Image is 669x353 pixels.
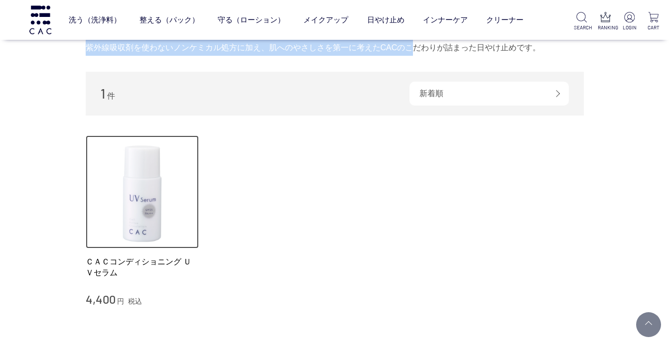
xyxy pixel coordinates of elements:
[86,256,199,278] a: ＣＡＣコンディショニング ＵＶセラム
[86,292,116,306] span: 4,400
[646,12,661,31] a: CART
[86,135,199,249] img: ＣＡＣコンディショニング ＵＶセラム
[622,12,637,31] a: LOGIN
[622,24,637,31] p: LOGIN
[139,6,199,33] a: 整える（パック）
[28,5,53,34] img: logo
[409,82,569,106] div: 新着順
[574,24,589,31] p: SEARCH
[598,24,613,31] p: RANKING
[69,6,121,33] a: 洗う（洗浄料）
[574,12,589,31] a: SEARCH
[423,6,468,33] a: インナーケア
[367,6,404,33] a: 日やけ止め
[101,86,105,101] span: 1
[598,12,613,31] a: RANKING
[128,297,142,305] span: 税込
[117,297,124,305] span: 円
[218,6,285,33] a: 守る（ローション）
[646,24,661,31] p: CART
[486,6,524,33] a: クリーナー
[303,6,348,33] a: メイクアップ
[107,92,115,100] span: 件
